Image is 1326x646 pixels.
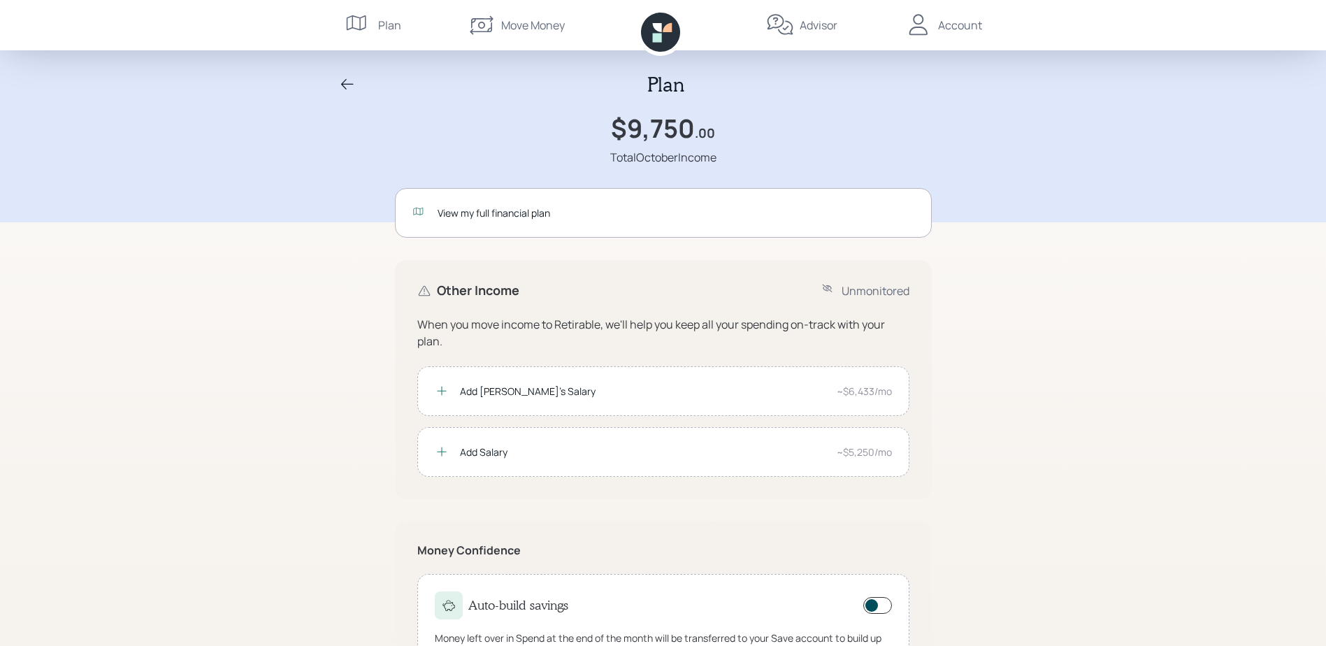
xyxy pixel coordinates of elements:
div: Plan [378,17,401,34]
div: ~$5,250/mo [837,445,892,459]
div: Add Salary [460,445,826,459]
h5: Money Confidence [417,544,909,557]
div: When you move income to Retirable, we'll help you keep all your spending on-track with your plan. [417,316,909,350]
h4: .00 [695,126,715,141]
div: Advisor [800,17,837,34]
div: ~$6,433/mo [837,384,892,399]
div: Account [938,17,982,34]
h2: Plan [647,73,684,96]
h4: Auto-build savings [468,598,568,613]
div: Add [PERSON_NAME]'s Salary [460,384,826,399]
div: Unmonitored [842,282,909,299]
div: Move Money [501,17,565,34]
h1: $9,750 [611,113,695,143]
h4: Other Income [437,283,519,299]
div: View my full financial plan [438,206,914,220]
div: Total October Income [610,149,716,166]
